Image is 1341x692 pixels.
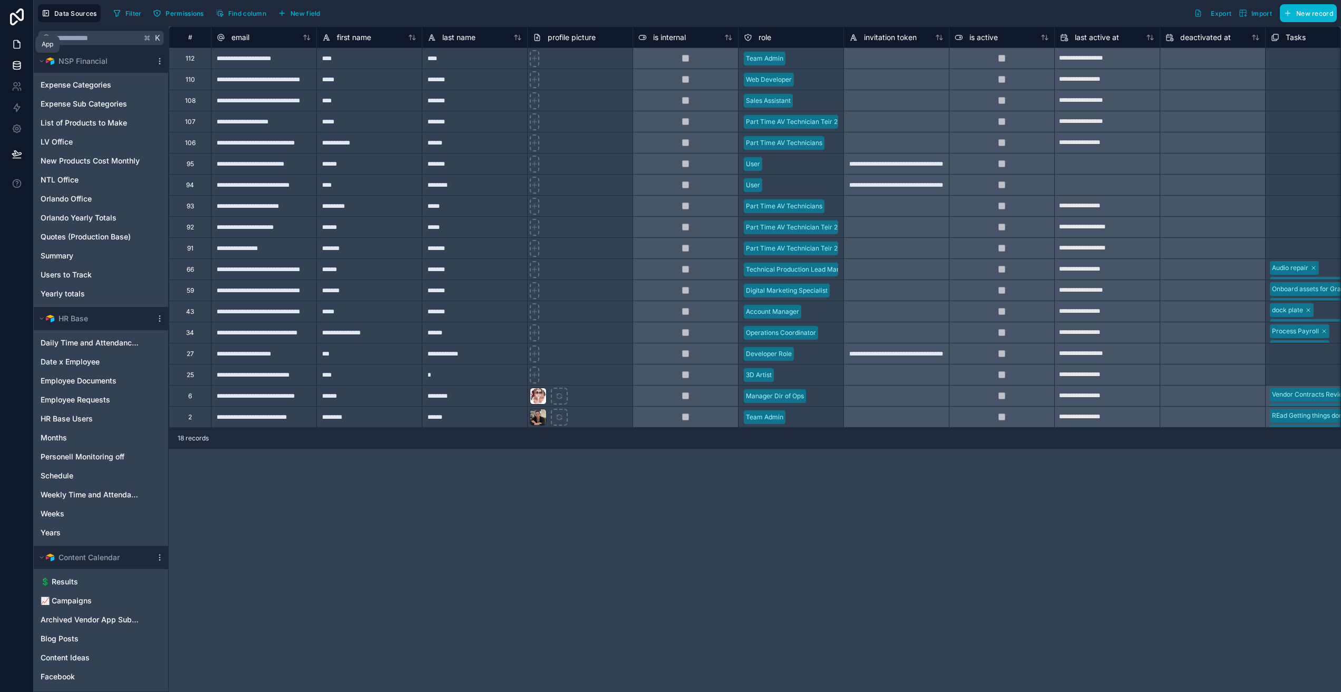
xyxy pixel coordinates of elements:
span: K [154,34,161,42]
span: Tasks [1286,32,1306,43]
span: last active at [1075,32,1119,43]
a: Permissions [149,5,211,21]
div: 27 [187,350,194,358]
div: Part Time AV Technician Teir 2 [746,244,838,253]
div: Part Time AV Technician Teir 2 [746,117,838,127]
div: User [746,159,760,169]
div: Manager Dir of Ops [746,391,804,401]
button: Permissions [149,5,207,21]
div: 2 [188,413,192,421]
div: 59 [187,286,194,295]
div: 43 [186,307,194,316]
div: 34 [186,329,194,337]
div: 92 [187,223,194,232]
div: Part Time AV Technician Teir 2 [746,223,838,232]
div: 66 [187,265,194,274]
div: dock plate [1272,305,1303,315]
div: Developer Role [746,349,792,359]
div: Process Payroll [1272,342,1319,352]
div: Sales Assistant [746,96,791,105]
button: Filter [109,5,145,21]
div: User [746,180,760,190]
div: 112 [186,54,195,63]
div: Team Admin [746,54,783,63]
div: Process Payroll [1272,326,1319,336]
span: is active [969,32,998,43]
a: New record [1276,4,1337,22]
button: Data Sources [38,4,101,22]
button: New record [1280,4,1337,22]
div: 110 [186,75,195,84]
button: Export [1190,4,1235,22]
div: 25 [187,371,194,379]
div: 95 [187,160,194,168]
div: Account Manager [746,307,799,316]
div: 93 [187,202,194,210]
button: New field [274,5,324,21]
span: is internal [653,32,686,43]
div: 6 [188,392,192,400]
span: first name [337,32,371,43]
span: Data Sources [54,9,97,17]
div: Audio repair [1272,263,1308,273]
span: Find column [228,9,266,17]
button: Import [1235,4,1276,22]
div: Part Time AV Technicians [746,138,822,148]
span: deactivated at [1180,32,1231,43]
span: New field [290,9,320,17]
div: App [42,40,53,49]
div: # [177,33,203,41]
div: 108 [185,97,196,105]
span: Export [1211,9,1231,17]
div: 3D Artist [746,370,772,380]
div: 91 [187,244,193,253]
div: 94 [186,181,194,189]
button: Find column [212,5,270,21]
div: Team Admin [746,412,783,422]
span: Filter [125,9,142,17]
span: profile picture [548,32,596,43]
div: Operations Coordinator [746,328,816,338]
span: invitation token [864,32,917,43]
div: Digital Marketing Specialist [746,286,828,295]
span: 18 records [178,434,209,443]
div: Part Time AV Technicians [746,201,822,211]
div: 106 [185,139,196,147]
div: 107 [185,118,196,126]
span: New record [1296,9,1333,17]
span: Permissions [166,9,203,17]
span: Import [1251,9,1272,17]
span: last name [442,32,475,43]
span: email [231,32,249,43]
div: Web Developer [746,75,792,84]
div: Technical Production Lead Manager [746,265,854,274]
span: role [759,32,771,43]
